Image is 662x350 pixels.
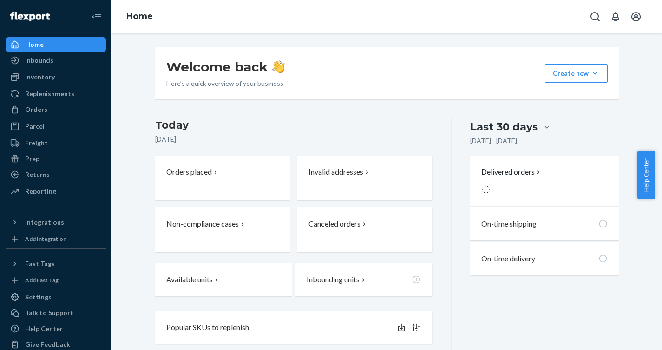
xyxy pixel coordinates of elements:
a: Home [6,37,106,52]
h1: Welcome back [166,58,285,75]
div: Settings [25,292,52,302]
button: Create new [545,64,608,83]
a: Replenishments [6,86,106,101]
a: Freight [6,136,106,150]
a: Orders [6,102,106,117]
p: Inbounding units [307,274,360,285]
div: Home [25,40,44,49]
button: Close Navigation [87,7,106,26]
div: Help Center [25,324,63,333]
button: Open notifications [606,7,625,26]
button: Canceled orders [297,207,432,252]
div: Talk to Support [25,308,73,318]
a: Inventory [6,70,106,84]
div: Returns [25,170,50,179]
div: Last 30 days [470,120,538,134]
p: Non-compliance cases [166,219,239,229]
a: Parcel [6,119,106,134]
a: Settings [6,290,106,305]
div: Give Feedback [25,340,70,349]
div: Integrations [25,218,64,227]
button: Integrations [6,215,106,230]
button: Available units [155,263,292,296]
button: Non-compliance cases [155,207,290,252]
button: Delivered orders [481,167,542,177]
p: [DATE] [155,135,433,144]
p: Canceled orders [308,219,360,229]
div: Orders [25,105,47,114]
div: Fast Tags [25,259,55,268]
div: Reporting [25,187,56,196]
p: Orders placed [166,167,212,177]
div: Freight [25,138,48,148]
div: Add Integration [25,235,66,243]
p: [DATE] - [DATE] [470,136,517,145]
div: Replenishments [25,89,74,98]
a: Add Fast Tag [6,275,106,286]
div: Prep [25,154,39,163]
a: Prep [6,151,106,166]
p: Here’s a quick overview of your business [166,79,285,88]
button: Fast Tags [6,256,106,271]
a: Add Integration [6,233,106,245]
p: On-time shipping [481,219,537,229]
a: Inbounds [6,53,106,68]
a: Returns [6,167,106,182]
button: Invalid addresses [297,156,432,200]
div: Inbounds [25,56,53,65]
a: Help Center [6,321,106,336]
button: Help Center [637,151,655,199]
div: Parcel [25,122,45,131]
div: Add Fast Tag [25,276,59,284]
ol: breadcrumbs [119,3,160,30]
button: Talk to Support [6,305,106,320]
p: Available units [166,274,213,285]
button: Inbounding units [295,263,432,296]
img: Flexport logo [10,12,50,21]
p: On-time delivery [481,253,535,264]
a: Home [126,11,153,21]
p: Popular SKUs to replenish [166,322,249,333]
button: Open Search Box [586,7,604,26]
a: Reporting [6,184,106,199]
p: Invalid addresses [308,167,363,177]
button: Orders placed [155,156,290,200]
div: Inventory [25,72,55,82]
img: hand-wave emoji [272,60,285,73]
button: Open account menu [627,7,645,26]
h3: Today [155,118,433,133]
